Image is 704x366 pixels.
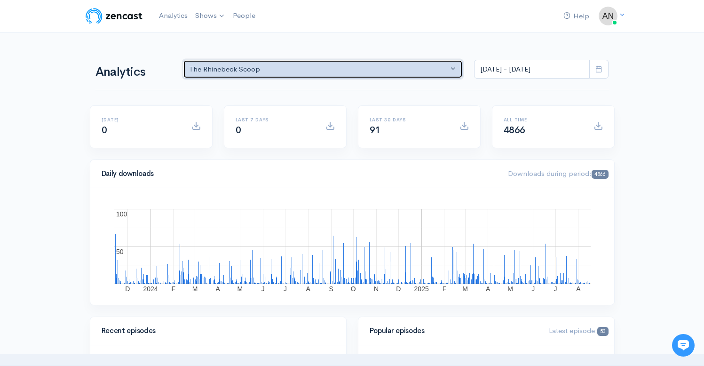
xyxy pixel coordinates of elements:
[554,285,557,293] text: J
[507,285,513,293] text: M
[102,124,107,136] span: 0
[192,285,198,293] text: M
[236,117,314,122] h6: Last 7 days
[592,170,608,179] span: 4866
[414,285,428,293] text: 2025
[102,117,180,122] h6: [DATE]
[504,117,582,122] h6: All time
[329,285,333,293] text: S
[462,285,468,293] text: M
[508,169,608,178] span: Downloads during period:
[597,327,608,336] span: 53
[155,6,191,26] a: Analytics
[486,285,490,293] text: A
[229,6,259,26] a: People
[116,248,124,255] text: 50
[27,177,168,196] input: Search articles
[396,285,401,293] text: D
[143,285,158,293] text: 2024
[599,7,617,25] img: ...
[171,285,175,293] text: F
[15,125,174,143] button: New conversation
[125,285,130,293] text: D
[350,285,356,293] text: O
[474,60,590,79] input: analytics date range selector
[672,334,695,357] iframe: gist-messenger-bubble-iframe
[560,6,593,26] a: Help
[183,60,463,79] button: The Rhinebeck Scoop
[191,6,229,26] a: Shows
[374,285,379,293] text: N
[531,285,535,293] text: J
[370,117,448,122] h6: Last 30 days
[576,285,581,293] text: A
[261,285,264,293] text: J
[14,63,174,108] h2: Just let us know if you need anything and we'll be happy to help! 🙂
[370,124,380,136] span: 91
[237,285,243,293] text: M
[370,327,538,335] h4: Popular episodes
[442,285,446,293] text: F
[504,124,525,136] span: 4866
[102,199,603,294] svg: A chart.
[84,7,144,25] img: ZenCast Logo
[236,124,241,136] span: 0
[116,210,127,218] text: 100
[61,130,113,138] span: New conversation
[102,327,329,335] h4: Recent episodes
[14,46,174,61] h1: Hi 👋
[95,65,172,79] h1: Analytics
[306,285,310,293] text: A
[13,161,175,173] p: Find an answer quickly
[549,326,608,335] span: Latest episode:
[189,64,449,75] div: The Rhinebeck Scoop
[283,285,286,293] text: J
[102,170,497,178] h4: Daily downloads
[215,285,220,293] text: A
